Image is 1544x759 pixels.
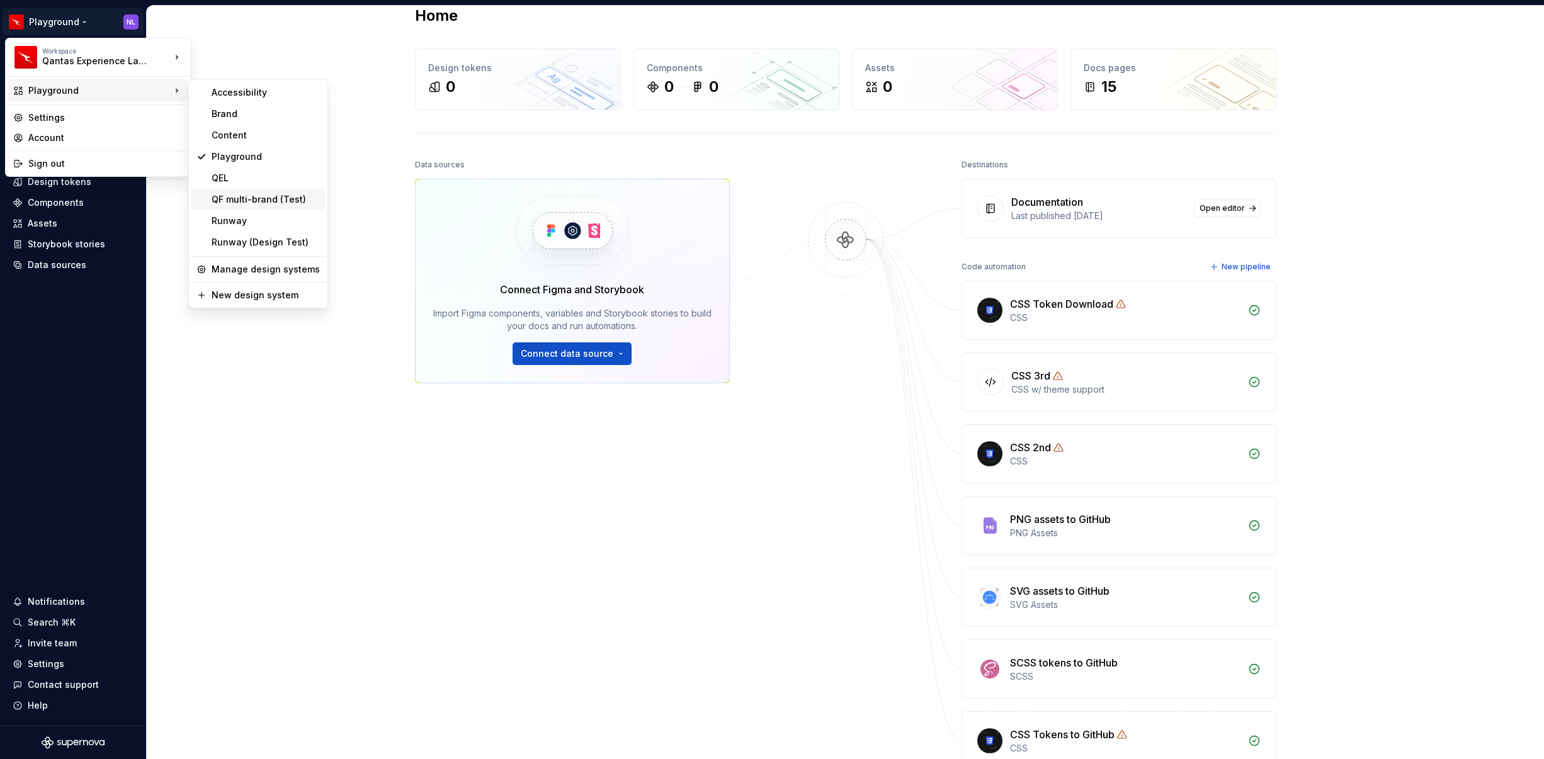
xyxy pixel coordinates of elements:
div: Content [212,129,320,142]
div: Playground [212,150,320,163]
div: QEL [212,172,320,184]
div: Accessibility [212,86,320,99]
div: Runway (Design Test) [212,236,320,249]
div: Sign out [28,157,183,170]
div: Account [28,132,183,144]
div: Manage design systems [212,263,320,276]
div: Settings [28,111,183,124]
div: Playground [28,84,171,97]
div: Brand [212,108,320,120]
img: 6b187050-a3ed-48aa-8485-808e17fcee26.png [14,46,37,69]
div: Workspace [42,47,171,55]
div: Qantas Experience Language [42,55,149,67]
div: New design system [212,289,320,301]
div: QF multi-brand (Test) [212,193,320,206]
div: Runway [212,215,320,227]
